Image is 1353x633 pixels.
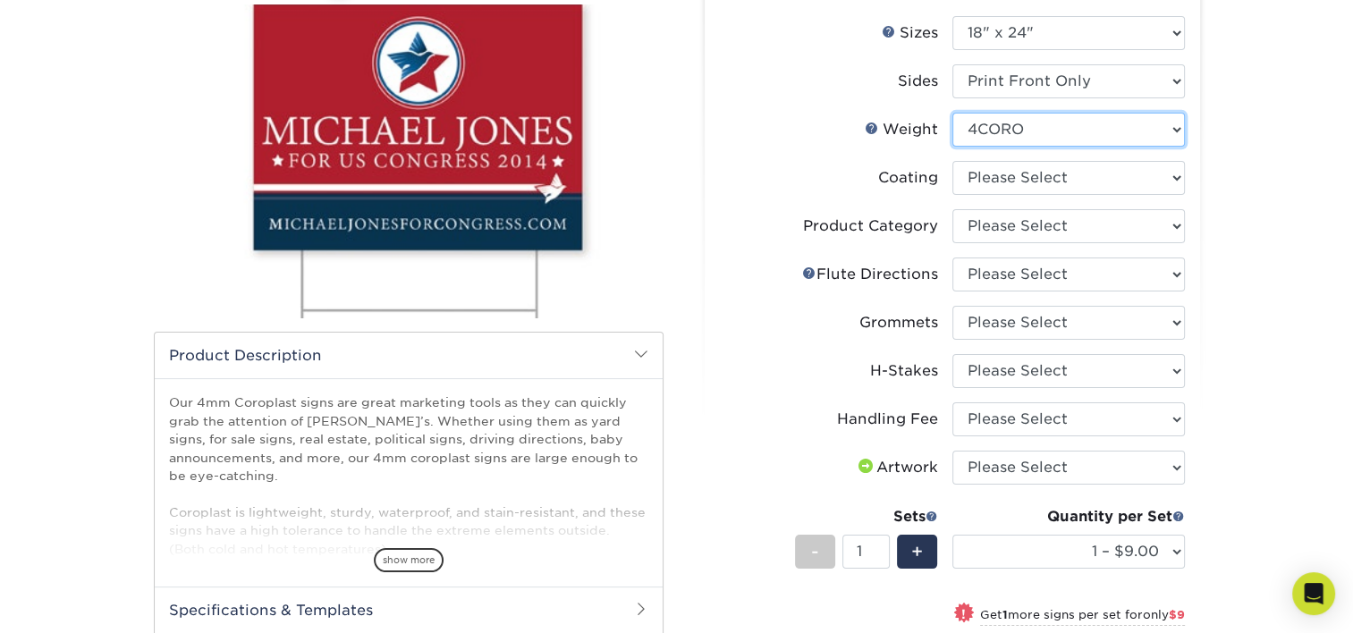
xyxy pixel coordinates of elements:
[198,105,301,117] div: Keywords by Traffic
[859,312,938,333] div: Grommets
[811,538,819,565] span: -
[898,71,938,92] div: Sides
[29,29,43,43] img: logo_orange.svg
[961,604,966,623] span: !
[29,46,43,61] img: website_grey.svg
[155,333,663,378] h2: Product Description
[155,587,663,633] h2: Specifications & Templates
[795,506,938,527] div: Sets
[1169,608,1185,621] span: $9
[47,46,197,61] div: Domain: [DOMAIN_NAME]
[1292,572,1335,615] div: Open Intercom Messenger
[1002,608,1008,621] strong: 1
[178,104,192,118] img: tab_keywords_by_traffic_grey.svg
[802,264,938,285] div: Flute Directions
[68,105,160,117] div: Domain Overview
[952,506,1185,527] div: Quantity per Set
[374,548,444,572] span: show more
[50,29,88,43] div: v 4.0.25
[882,22,938,44] div: Sizes
[837,409,938,430] div: Handling Fee
[980,608,1185,626] small: Get more signs per set for
[865,119,938,140] div: Weight
[855,457,938,478] div: Artwork
[878,167,938,189] div: Coating
[1143,608,1185,621] span: only
[803,215,938,237] div: Product Category
[870,360,938,382] div: H-Stakes
[911,538,923,565] span: +
[48,104,63,118] img: tab_domain_overview_orange.svg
